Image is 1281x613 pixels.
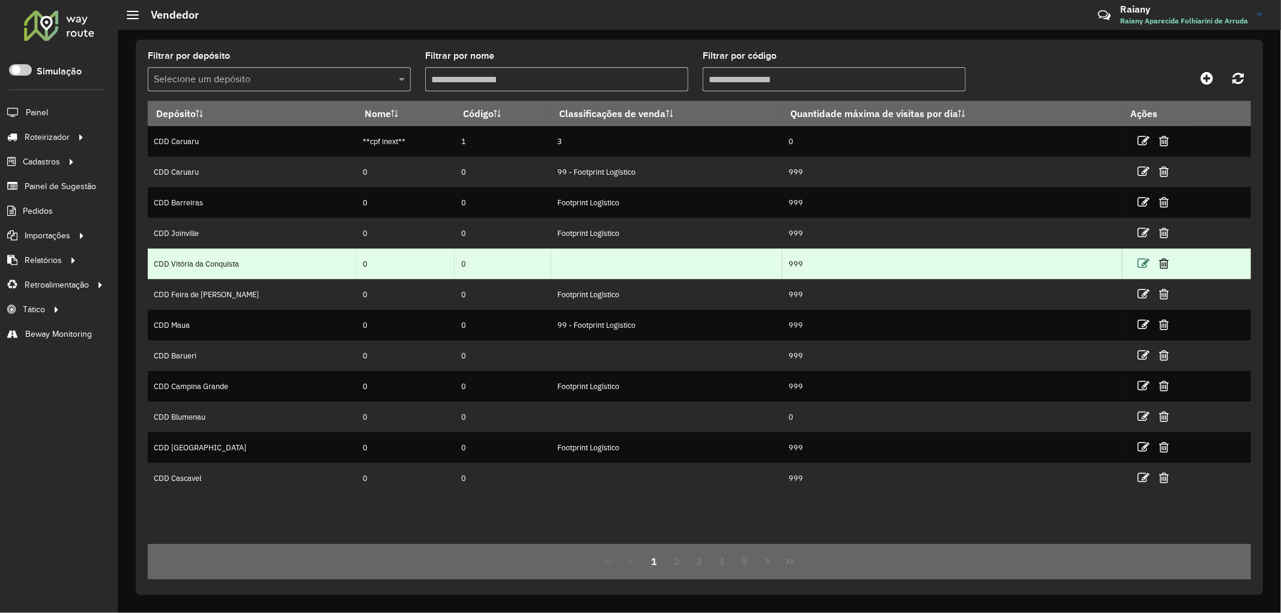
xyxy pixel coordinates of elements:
th: Nome [357,101,455,126]
td: CDD Maua [148,310,357,340]
td: 999 [783,218,1122,249]
td: CDD [GEOGRAPHIC_DATA] [148,432,357,463]
td: CDD Caruaru [148,157,357,187]
a: Excluir [1160,316,1169,333]
td: CDD Caruaru [148,126,357,157]
span: Tático [23,303,45,316]
span: Raiany Aparecida Folhiarini de Arruda [1120,16,1248,26]
button: Last Page [778,550,801,573]
td: 0 [357,463,455,494]
td: CDD Campina Grande [148,371,357,402]
td: Footprint Logístico [551,279,783,310]
td: CDD Cascavel [148,463,357,494]
td: 0 [783,126,1122,157]
a: Excluir [1160,347,1169,363]
th: Código [455,101,551,126]
span: Relatórios [25,254,62,267]
label: Filtrar por nome [425,49,494,63]
td: 0 [357,157,455,187]
td: 999 [783,371,1122,402]
a: Excluir [1160,470,1169,486]
label: Filtrar por depósito [148,49,230,63]
td: Footprint Logístico [551,432,783,463]
a: Excluir [1160,133,1169,149]
a: Editar [1138,347,1150,363]
td: 0 [455,463,551,494]
td: Footprint Logístico [551,187,783,218]
a: Editar [1138,408,1150,424]
a: Editar [1138,194,1150,210]
td: CDD Joinville [148,218,357,249]
a: Excluir [1160,286,1169,302]
a: Excluir [1160,378,1169,394]
td: 0 [455,371,551,402]
th: Depósito [148,101,357,126]
td: 999 [783,310,1122,340]
span: Cadastros [23,156,60,168]
td: CDD Vitória da Conquista [148,249,357,279]
td: Footprint Logístico [551,218,783,249]
td: CDD Barueri [148,340,357,371]
a: Editar [1138,378,1150,394]
td: 0 [357,432,455,463]
td: 999 [783,157,1122,187]
a: Editar [1138,133,1150,149]
td: CDD Barreiras [148,187,357,218]
span: Importações [25,229,70,242]
h2: Vendedor [139,8,199,22]
span: Beway Monitoring [25,328,92,340]
a: Excluir [1160,163,1169,180]
td: 0 [357,371,455,402]
span: Pedidos [23,205,53,217]
h3: Raiany [1120,4,1248,15]
span: Painel de Sugestão [25,180,96,193]
td: 0 [455,340,551,371]
td: 0 [455,157,551,187]
span: Retroalimentação [25,279,89,291]
a: Editar [1138,163,1150,180]
button: Next Page [756,550,779,573]
td: 0 [357,187,455,218]
td: 0 [357,310,455,340]
td: 0 [357,402,455,432]
td: 0 [455,432,551,463]
a: Editar [1138,255,1150,271]
a: Editar [1138,439,1150,455]
td: 0 [455,402,551,432]
a: Contato Rápido [1091,2,1117,28]
td: CDD Blumenau [148,402,357,432]
td: 1 [455,126,551,157]
td: 999 [783,463,1122,494]
td: 999 [783,187,1122,218]
td: 99 - Footprint Logístico [551,157,783,187]
td: 0 [455,187,551,218]
th: Classificações de venda [551,101,783,126]
td: 0 [455,218,551,249]
a: Editar [1138,225,1150,241]
td: 0 [357,218,455,249]
a: Editar [1138,470,1150,486]
a: Excluir [1160,194,1169,210]
th: Ações [1122,101,1195,126]
button: 1 [643,550,665,573]
label: Filtrar por código [703,49,777,63]
td: 0 [455,279,551,310]
button: 2 [665,550,688,573]
span: Roteirizador [25,131,70,143]
td: 999 [783,249,1122,279]
td: 0 [455,249,551,279]
button: 3 [688,550,711,573]
a: Excluir [1160,439,1169,455]
a: Excluir [1160,225,1169,241]
td: 0 [357,249,455,279]
td: 0 [357,340,455,371]
td: 3 [551,126,783,157]
span: Painel [26,106,48,119]
td: 99 - Footprint Logistico [551,310,783,340]
th: Quantidade máxima de visitas por dia [783,101,1122,126]
button: 4 [710,550,733,573]
button: 5 [733,550,756,573]
label: Simulação [37,64,82,79]
a: Editar [1138,316,1150,333]
a: Excluir [1160,408,1169,424]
